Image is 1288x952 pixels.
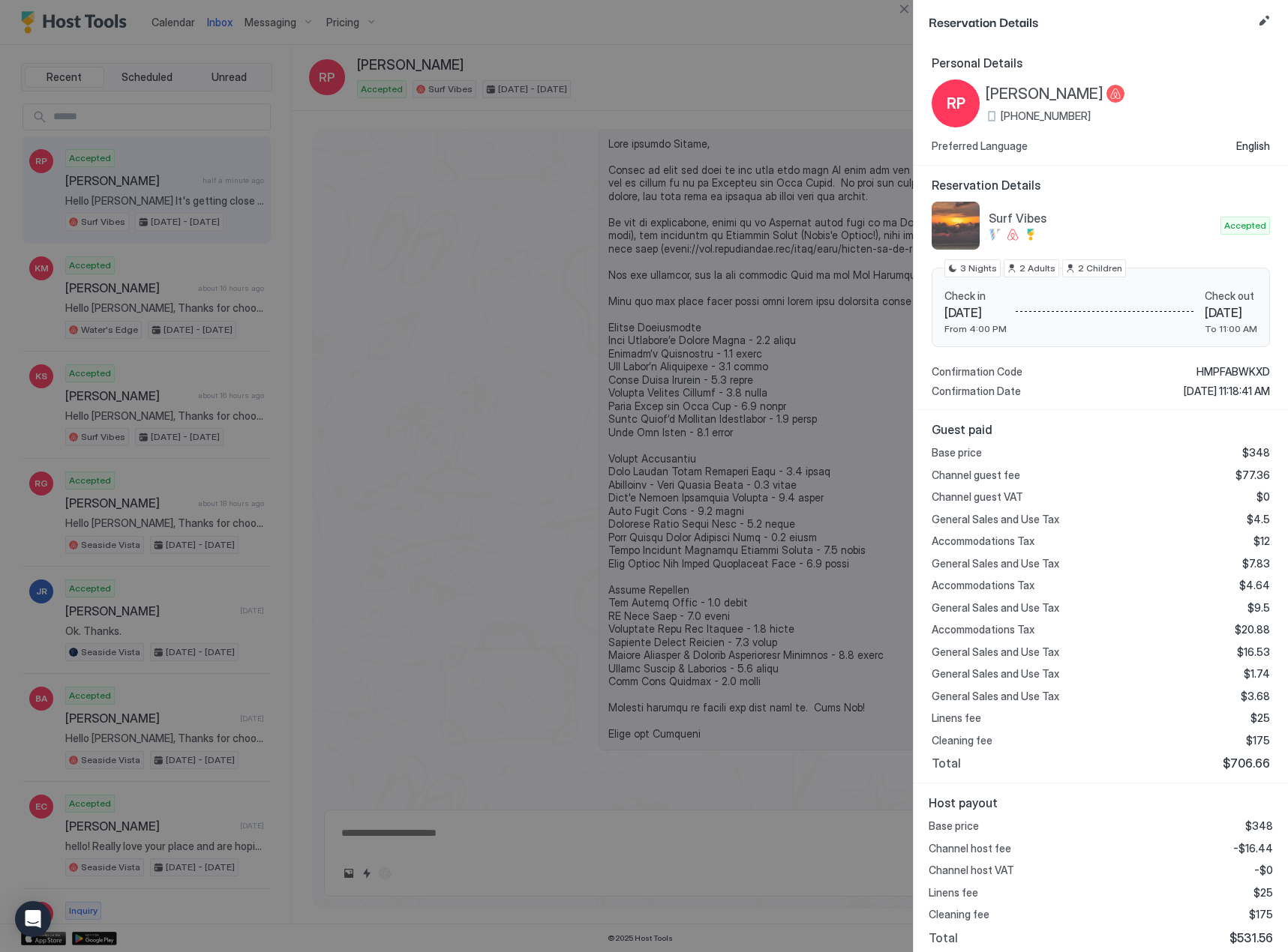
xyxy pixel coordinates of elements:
span: Linens fee [932,711,981,725]
span: [DATE] [944,305,1007,320]
span: $531.56 [1229,930,1273,945]
span: General Sales and Use Tax [932,690,1059,703]
span: Personal Details [932,55,1270,70]
span: $20.88 [1235,623,1270,636]
div: Open Intercom Messenger [15,901,51,937]
span: Base price [929,819,979,833]
span: Check in [944,289,1007,303]
span: Guest paid [932,422,1270,437]
span: Confirmation Date [932,385,1021,398]
span: Accepted [1224,219,1266,232]
span: Cleaning fee [929,908,989,921]
span: Base price [932,446,982,460]
span: $706.66 [1223,756,1270,771]
span: Host payout [929,795,1273,810]
span: Accommodations Tax [932,534,1034,548]
span: To 11:00 AM [1205,323,1257,334]
span: 2 Children [1078,262,1122,275]
span: 2 Adults [1019,262,1055,275]
span: General Sales and Use Tax [932,513,1059,526]
span: [DATE] 11:18:41 AM [1184,385,1270,398]
span: -$16.44 [1233,842,1273,855]
span: Linens fee [929,886,978,900]
span: Accommodations Tax [932,579,1034,592]
span: $0 [1256,490,1270,504]
span: $9.5 [1247,601,1270,615]
button: Edit reservation [1255,12,1273,30]
span: Channel host VAT [929,864,1014,877]
span: $348 [1245,819,1273,833]
span: Check out [1205,289,1257,303]
span: $348 [1242,446,1270,460]
span: $12 [1253,534,1270,548]
span: HMPFABWKXD [1196,365,1270,379]
div: listing image [932,202,980,250]
span: [DATE] [1205,305,1257,320]
span: $175 [1246,734,1270,747]
span: Channel guest VAT [932,490,1023,504]
span: -$0 [1254,864,1273,877]
span: [PHONE_NUMBER] [1001,109,1091,123]
span: $4.5 [1247,513,1270,526]
span: General Sales and Use Tax [932,667,1059,681]
span: General Sales and Use Tax [932,645,1059,659]
span: $4.64 [1239,579,1270,592]
span: Channel host fee [929,842,1011,855]
span: $77.36 [1235,469,1270,482]
span: From 4:00 PM [944,323,1007,334]
span: Cleaning fee [932,734,992,747]
span: Reservation Details [929,12,1252,31]
span: Total [932,756,961,771]
span: $25 [1253,886,1273,900]
span: $7.83 [1242,557,1270,570]
span: Confirmation Code [932,365,1022,379]
span: $16.53 [1237,645,1270,659]
span: Reservation Details [932,178,1270,193]
span: Surf Vibes [989,211,1214,226]
span: Preferred Language [932,139,1028,153]
span: $25 [1250,711,1270,725]
span: RP [947,92,965,115]
span: $1.74 [1244,667,1270,681]
span: Total [929,930,958,945]
span: General Sales and Use Tax [932,557,1059,570]
span: English [1236,139,1270,153]
span: $175 [1249,908,1273,921]
span: General Sales and Use Tax [932,601,1059,615]
span: Accommodations Tax [932,623,1034,636]
span: Channel guest fee [932,469,1020,482]
span: $3.68 [1241,690,1270,703]
span: 3 Nights [960,262,997,275]
span: [PERSON_NAME] [986,85,1103,103]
